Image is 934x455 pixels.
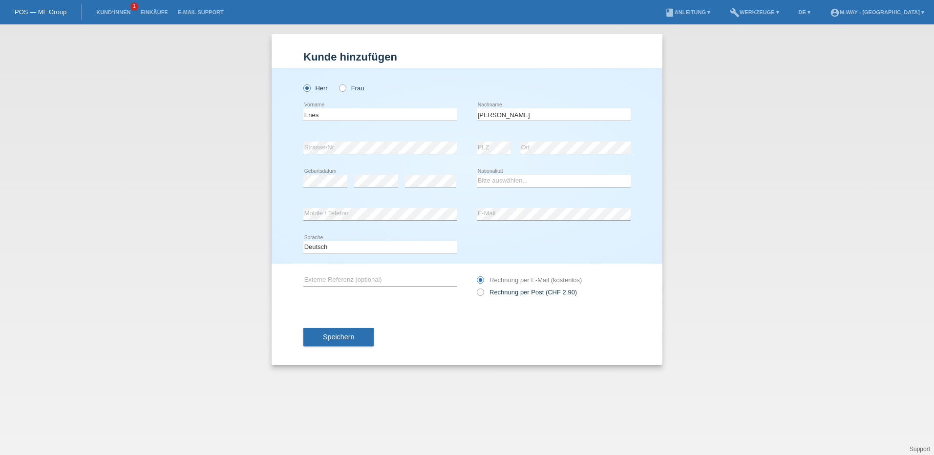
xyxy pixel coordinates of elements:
label: Rechnung per Post (CHF 2.90) [477,289,577,296]
input: Rechnung per Post (CHF 2.90) [477,289,483,301]
input: Rechnung per E-Mail (kostenlos) [477,276,483,289]
a: buildWerkzeuge ▾ [725,9,784,15]
a: Support [910,446,930,453]
i: account_circle [830,8,840,18]
a: Kund*innen [91,9,135,15]
label: Frau [339,84,364,92]
label: Rechnung per E-Mail (kostenlos) [477,276,582,284]
input: Frau [339,84,345,91]
span: Speichern [323,333,354,341]
a: bookAnleitung ▾ [660,9,715,15]
a: E-Mail Support [173,9,229,15]
input: Herr [303,84,310,91]
a: DE ▾ [794,9,815,15]
h1: Kunde hinzufügen [303,51,631,63]
span: 1 [130,2,138,11]
button: Speichern [303,328,374,347]
a: POS — MF Group [15,8,66,16]
i: book [665,8,675,18]
i: build [730,8,740,18]
label: Herr [303,84,328,92]
a: Einkäufe [135,9,172,15]
a: account_circlem-way - [GEOGRAPHIC_DATA] ▾ [825,9,929,15]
